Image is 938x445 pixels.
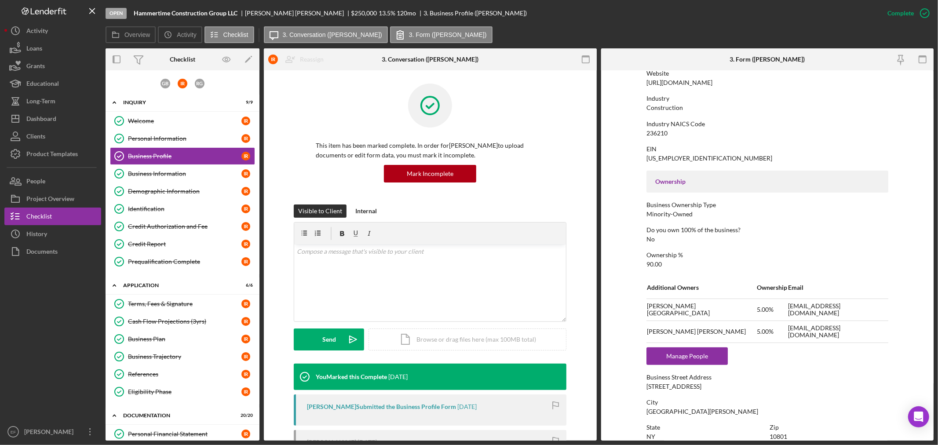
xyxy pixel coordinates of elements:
[756,277,788,299] td: Ownership
[26,22,48,42] div: Activity
[646,201,888,208] div: Business Ownership Type
[646,211,693,218] div: Minority-Owned
[788,277,888,299] td: Email
[237,100,253,105] div: 9 / 9
[161,79,170,88] div: G B
[788,321,888,343] td: [EMAIL_ADDRESS][DOMAIN_NAME]
[134,10,237,17] b: Hammertime Construction Group LLC
[110,200,255,218] a: IdentificationIR
[128,241,241,248] div: Credit Report
[646,236,655,243] div: No
[646,408,758,415] div: [GEOGRAPHIC_DATA][PERSON_NAME]
[158,26,202,43] button: Activity
[457,403,477,410] time: 2025-08-17 02:14
[298,204,342,218] div: Visible to Client
[4,128,101,145] button: Clients
[294,328,364,350] button: Send
[646,104,683,111] div: Construction
[770,433,787,440] div: 10801
[204,26,254,43] button: Checklist
[170,56,195,63] div: Checklist
[382,56,478,63] div: 3. Conversation ([PERSON_NAME])
[646,79,712,86] div: [URL][DOMAIN_NAME]
[4,92,101,110] a: Long-Term
[26,57,45,77] div: Grants
[237,283,253,288] div: 6 / 6
[110,182,255,200] a: Demographic InformationIR
[4,423,101,441] button: EF[PERSON_NAME]
[4,243,101,260] button: Documents
[4,190,101,208] button: Project Overview
[4,145,101,163] button: Product Templates
[26,110,56,130] div: Dashboard
[106,8,127,19] div: Open
[264,51,332,68] button: IRReassign
[241,240,250,248] div: I R
[351,9,377,17] span: $250,000
[4,208,101,225] button: Checklist
[241,169,250,178] div: I R
[756,321,788,343] td: 5.00%
[241,335,250,343] div: I R
[128,258,241,265] div: Prequalification Complete
[106,26,156,43] button: Overview
[756,299,788,321] td: 5.00%
[730,56,805,63] div: 3. Form ([PERSON_NAME])
[123,100,231,105] div: Inquiry
[123,413,231,418] div: Documentation
[128,223,241,230] div: Credit Authorization and Fee
[423,10,527,17] div: 3. Business Profile ([PERSON_NAME])
[110,165,255,182] a: Business InformationIR
[128,205,241,212] div: Identification
[646,252,888,259] div: Ownership %
[646,424,765,431] div: State
[241,222,250,231] div: I R
[646,95,888,102] div: Industry
[4,57,101,75] a: Grants
[316,141,544,160] p: This item has been marked complete. In order for [PERSON_NAME] to upload documents or edit form d...
[646,120,888,128] div: Industry NAICS Code
[241,317,250,326] div: I R
[241,152,250,160] div: I R
[241,387,250,396] div: I R
[390,26,493,43] button: 3. Form ([PERSON_NAME])
[110,112,255,130] a: WelcomeIR
[788,299,888,321] td: [EMAIL_ADDRESS][DOMAIN_NAME]
[264,26,388,43] button: 3. Conversation ([PERSON_NAME])
[26,128,45,147] div: Clients
[110,365,255,383] a: ReferencesIR
[195,79,204,88] div: R G
[646,433,655,440] div: NY
[4,172,101,190] a: People
[4,225,101,243] button: History
[351,204,381,218] button: Internal
[128,188,241,195] div: Demographic Information
[646,155,772,162] div: [US_EMPLOYER_IDENTIFICATION_NUMBER]
[26,145,78,165] div: Product Templates
[128,430,241,438] div: Personal Financial Statement
[241,352,250,361] div: I R
[4,110,101,128] button: Dashboard
[241,430,250,438] div: I R
[646,347,728,365] button: Manage People
[110,235,255,253] a: Credit ReportIR
[646,374,888,381] div: Business Street Address
[388,373,408,380] time: 2025-08-17 03:04
[241,257,250,266] div: I R
[177,31,196,38] label: Activity
[245,10,351,17] div: [PERSON_NAME] [PERSON_NAME]
[223,31,248,38] label: Checklist
[128,117,241,124] div: Welcome
[110,425,255,443] a: Personal Financial StatementIR
[4,40,101,57] button: Loans
[407,165,453,182] div: Mark Incomplete
[4,22,101,40] a: Activity
[110,313,255,330] a: Cash Flow Projections (3yrs)IR
[770,424,888,431] div: Zip
[241,370,250,379] div: I R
